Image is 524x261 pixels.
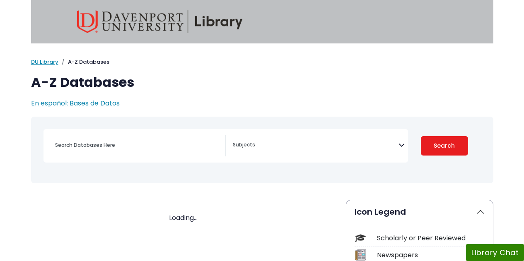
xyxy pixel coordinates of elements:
[31,58,58,66] a: DU Library
[31,117,493,183] nav: Search filters
[466,244,524,261] button: Library Chat
[31,74,493,90] h1: A-Z Databases
[377,250,485,260] div: Newspapers
[31,98,120,108] a: En español: Bases de Datos
[233,142,398,149] textarea: Search
[31,213,336,223] div: Loading...
[346,200,493,223] button: Icon Legend
[355,249,366,261] img: Icon Newspapers
[377,233,485,243] div: Scholarly or Peer Reviewed
[355,232,366,244] img: Icon Scholarly or Peer Reviewed
[58,58,109,66] li: A-Z Databases
[421,136,468,156] button: Submit for Search Results
[50,139,225,151] input: Search database by title or keyword
[31,58,493,66] nav: breadcrumb
[77,10,243,33] img: Davenport University Library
